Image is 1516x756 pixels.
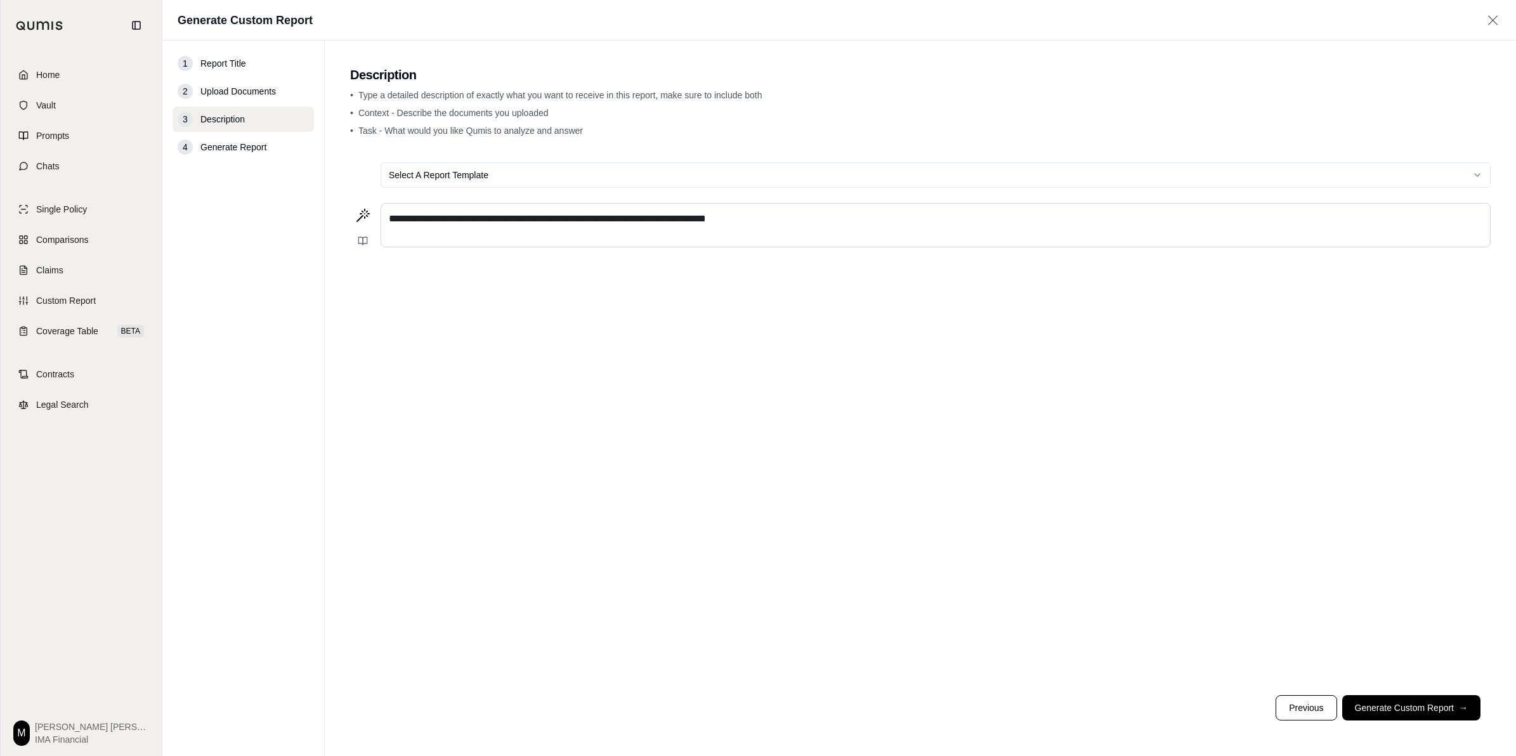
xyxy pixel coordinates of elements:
[36,294,96,307] span: Custom Report
[350,108,353,118] span: •
[126,15,147,36] button: Collapse sidebar
[8,226,154,254] a: Comparisons
[178,112,193,127] div: 3
[16,21,63,30] img: Qumis Logo
[200,113,245,126] span: Description
[8,91,154,119] a: Vault
[36,398,89,411] span: Legal Search
[8,287,154,315] a: Custom Report
[8,360,154,388] a: Contracts
[8,152,154,180] a: Chats
[381,204,1490,247] div: editable markdown
[350,126,353,136] span: •
[1276,695,1336,720] button: Previous
[200,141,266,153] span: Generate Report
[8,256,154,284] a: Claims
[8,61,154,89] a: Home
[36,264,63,277] span: Claims
[1342,695,1480,720] button: Generate Custom Report→
[36,368,74,381] span: Contracts
[8,391,154,419] a: Legal Search
[35,733,149,746] span: IMA Financial
[117,325,144,337] span: BETA
[8,195,154,223] a: Single Policy
[36,99,56,112] span: Vault
[36,160,60,173] span: Chats
[36,325,98,337] span: Coverage Table
[8,122,154,150] a: Prompts
[36,129,69,142] span: Prompts
[200,57,246,70] span: Report Title
[350,90,353,100] span: •
[35,720,149,733] span: [PERSON_NAME] [PERSON_NAME]
[36,68,60,81] span: Home
[36,233,88,246] span: Comparisons
[8,317,154,345] a: Coverage TableBETA
[1459,701,1468,714] span: →
[200,85,276,98] span: Upload Documents
[358,90,762,100] span: Type a detailed description of exactly what you want to receive in this report, make sure to incl...
[178,140,193,155] div: 4
[350,66,1491,84] h2: Description
[178,11,313,29] h1: Generate Custom Report
[13,720,30,746] div: M
[358,126,583,136] span: Task - What would you like Qumis to analyze and answer
[358,108,549,118] span: Context - Describe the documents you uploaded
[178,56,193,71] div: 1
[36,203,87,216] span: Single Policy
[178,84,193,99] div: 2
